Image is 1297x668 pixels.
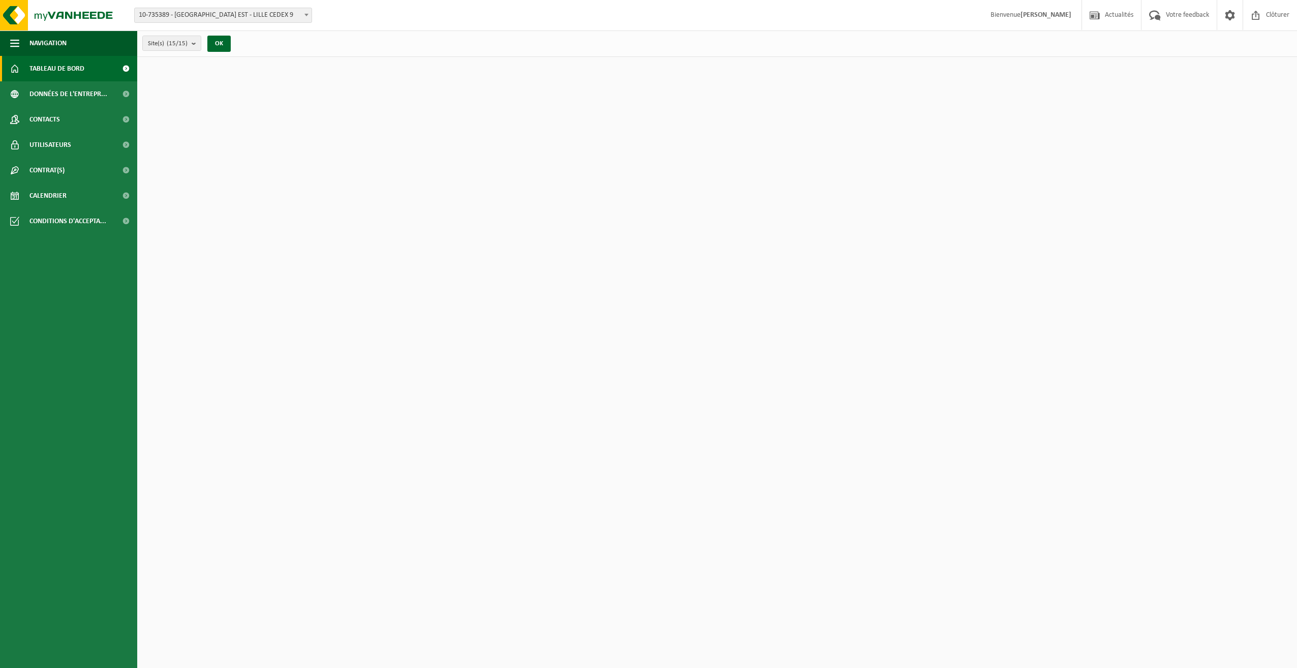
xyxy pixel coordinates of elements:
span: Données de l'entrepr... [29,81,107,107]
strong: [PERSON_NAME] [1021,11,1071,19]
span: 10-735389 - SUEZ RV NORD EST - LILLE CEDEX 9 [135,8,312,22]
span: Site(s) [148,36,188,51]
span: Calendrier [29,183,67,208]
span: Conditions d'accepta... [29,208,106,234]
button: Site(s)(15/15) [142,36,201,51]
span: Utilisateurs [29,132,71,158]
span: Contacts [29,107,60,132]
span: Tableau de bord [29,56,84,81]
span: Navigation [29,31,67,56]
span: Contrat(s) [29,158,65,183]
count: (15/15) [167,40,188,47]
button: OK [207,36,231,52]
span: 10-735389 - SUEZ RV NORD EST - LILLE CEDEX 9 [134,8,312,23]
